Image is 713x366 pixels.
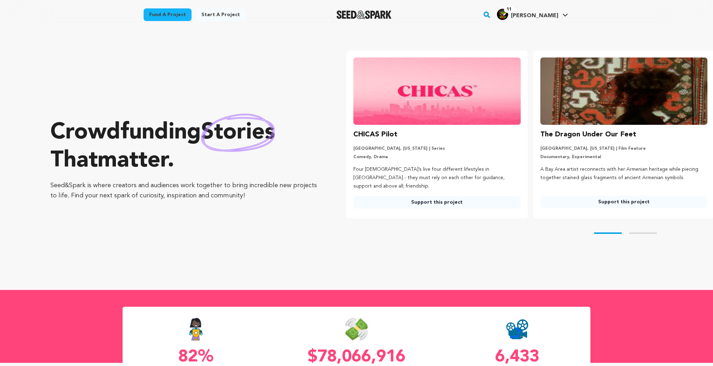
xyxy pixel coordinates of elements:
[540,129,636,140] h3: The Dragon Under Our Feet
[337,11,392,19] img: Seed&Spark Logo Dark Mode
[497,9,508,20] img: 95bb94b78b941d48.png
[540,57,707,125] img: The Dragon Under Our Feet image
[540,146,707,151] p: [GEOGRAPHIC_DATA], [US_STATE] | Film Feature
[353,146,520,151] p: [GEOGRAPHIC_DATA], [US_STATE] | Series
[50,119,318,175] p: Crowdfunding that .
[353,57,520,125] img: CHICAS Pilot image
[201,114,275,152] img: hand sketched image
[496,7,569,20] a: Kermet K.'s Profile
[444,349,590,366] p: 6,433
[185,318,207,340] img: Seed&Spark Success Rate Icon
[283,349,430,366] p: $78,066,916
[496,7,569,22] span: Kermet K.'s Profile
[353,196,520,209] a: Support this project
[540,154,707,160] p: Documentary, Experimental
[506,318,528,340] img: Seed&Spark Projects Created Icon
[337,11,392,19] a: Seed&Spark Homepage
[353,129,397,140] h3: CHICAS Pilot
[497,9,558,20] div: Kermet K.'s Profile
[123,349,269,366] p: 82%
[353,154,520,160] p: Comedy, Drama
[504,6,514,13] span: 11
[511,13,558,19] span: [PERSON_NAME]
[353,165,520,190] p: Four [DEMOGRAPHIC_DATA]’s live four different lifestyles in [GEOGRAPHIC_DATA] - they must rely on...
[345,318,368,340] img: Seed&Spark Money Raised Icon
[540,196,707,208] a: Support this project
[98,150,167,172] span: matter
[540,165,707,182] p: A Bay Area artist reconnects with her Armenian heritage while piecing together stained glass frag...
[196,8,245,21] a: Start a project
[50,181,318,201] p: Seed&Spark is where creators and audiences work together to bring incredible new projects to life...
[144,8,192,21] a: Fund a project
